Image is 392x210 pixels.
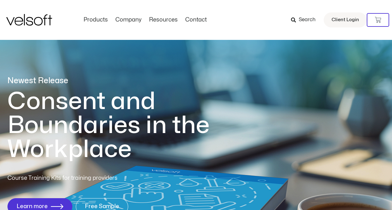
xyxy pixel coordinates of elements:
[7,75,235,86] p: Newest Release
[85,203,119,210] span: Free Sample
[299,16,316,24] span: Search
[17,203,48,210] span: Learn more
[6,14,52,26] img: Velsoft Training Materials
[181,17,211,23] a: ContactMenu Toggle
[332,16,359,24] span: Client Login
[7,89,235,161] h1: Consent and Boundaries in the Workplace
[80,17,211,23] nav: Menu
[7,174,163,183] p: Course Training Kits for training providers
[324,12,367,27] a: Client Login
[291,15,320,25] a: Search
[112,17,145,23] a: CompanyMenu Toggle
[80,17,112,23] a: ProductsMenu Toggle
[145,17,181,23] a: ResourcesMenu Toggle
